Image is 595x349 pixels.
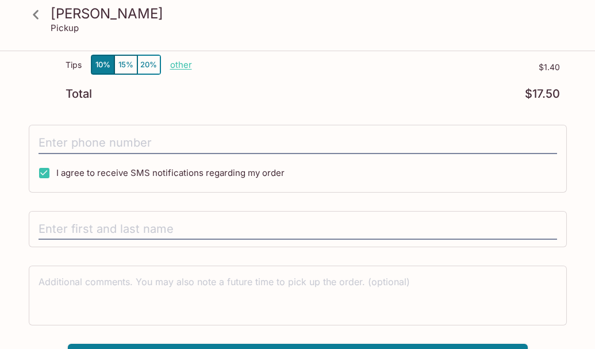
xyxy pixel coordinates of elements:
p: Total [66,89,92,99]
input: Enter phone number [39,132,557,154]
span: I agree to receive SMS notifications regarding my order [56,167,285,178]
h3: [PERSON_NAME] [51,5,565,22]
p: $17.50 [525,89,560,99]
button: 20% [137,55,160,74]
button: 15% [114,55,137,74]
button: 10% [91,55,114,74]
input: Enter first and last name [39,218,557,240]
p: Tips [66,60,82,70]
p: Pickup [51,22,79,33]
button: other [170,59,192,70]
p: $1.40 [192,63,560,72]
